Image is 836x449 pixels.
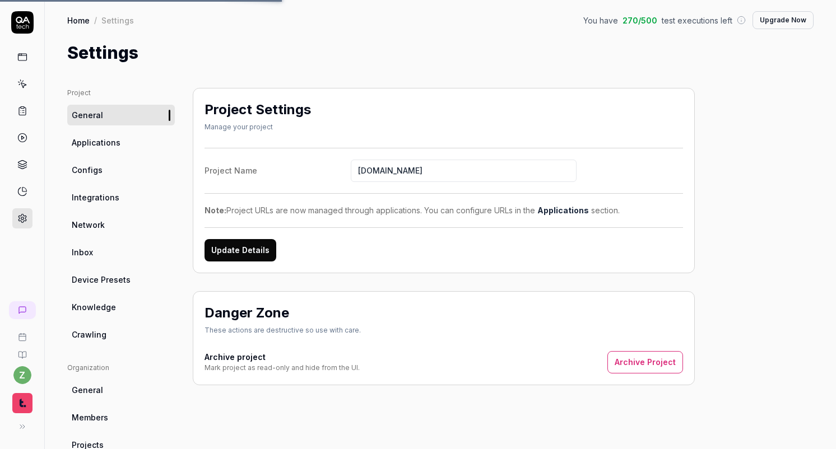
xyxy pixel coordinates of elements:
[205,239,276,261] button: Update Details
[607,351,683,373] button: Archive Project
[72,411,108,423] span: Members
[72,274,131,286] span: Device Presets
[13,366,31,384] button: z
[67,40,138,66] h1: Settings
[4,324,40,342] a: Book a call with us
[753,11,814,29] button: Upgrade Now
[72,109,103,121] span: General
[205,100,311,120] h2: Project Settings
[72,301,116,313] span: Knowledge
[205,205,226,215] strong: Note:
[583,15,618,26] span: You have
[4,342,40,359] a: Documentation
[67,407,175,428] a: Members
[67,297,175,317] a: Knowledge
[205,165,351,176] div: Project Name
[67,15,90,26] a: Home
[205,122,311,132] div: Manage your project
[205,351,360,363] h4: Archive project
[72,191,119,203] span: Integrations
[72,164,103,176] span: Configs
[67,363,175,373] div: Organization
[9,301,36,319] a: New conversation
[72,137,120,148] span: Applications
[67,105,175,125] a: General
[67,187,175,208] a: Integrations
[205,325,361,335] div: These actions are destructive so use with care.
[205,363,360,373] div: Mark project as read-only and hide from the UI.
[72,246,93,258] span: Inbox
[12,393,32,413] img: Timmy Logo
[94,15,97,26] div: /
[67,380,175,400] a: General
[205,204,683,216] div: Project URLs are now managed through applications. You can configure URLs in the section.
[72,219,105,231] span: Network
[67,242,175,263] a: Inbox
[67,324,175,345] a: Crawling
[67,269,175,290] a: Device Presets
[101,15,134,26] div: Settings
[4,384,40,415] button: Timmy Logo
[537,205,589,215] a: Applications
[351,160,577,182] input: Project Name
[67,132,175,153] a: Applications
[67,88,175,98] div: Project
[662,15,732,26] span: test executions left
[67,214,175,235] a: Network
[623,15,657,26] span: 270 / 500
[72,384,103,396] span: General
[72,329,106,340] span: Crawling
[67,160,175,180] a: Configs
[205,303,289,323] h2: Danger Zone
